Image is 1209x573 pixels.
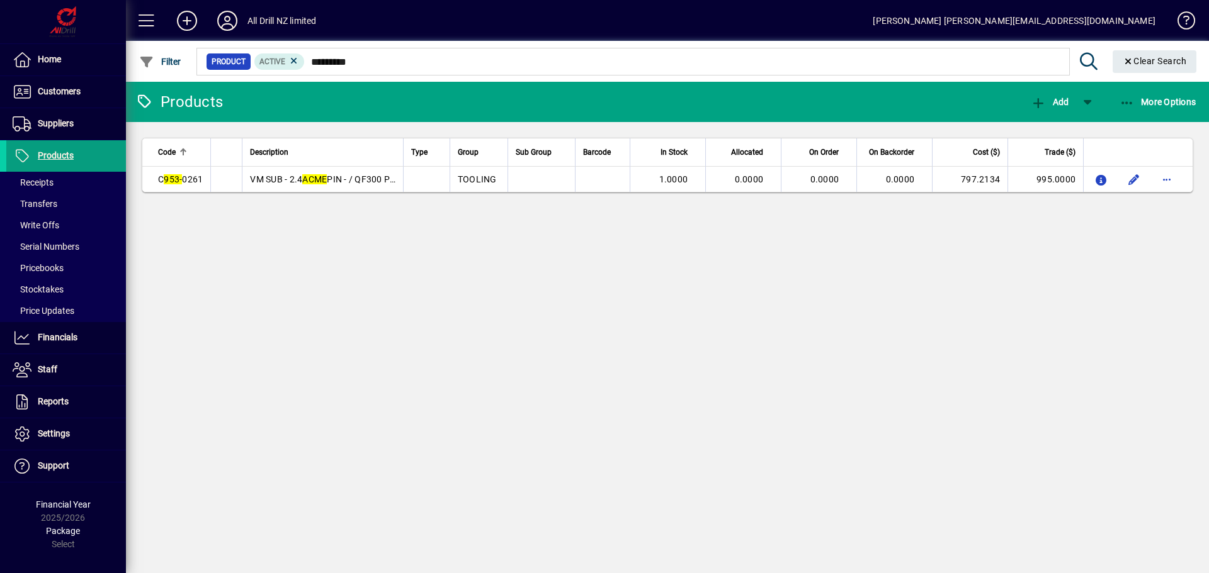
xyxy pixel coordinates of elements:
[1168,3,1193,43] a: Knowledge Base
[6,322,126,353] a: Financials
[13,220,59,230] span: Write Offs
[167,9,207,32] button: Add
[13,199,57,209] span: Transfers
[250,145,395,159] div: Description
[38,54,61,64] span: Home
[411,145,428,159] span: Type
[1045,145,1076,159] span: Trade ($)
[164,174,182,184] em: 953-
[207,9,247,32] button: Profile
[38,332,77,342] span: Financials
[212,55,246,68] span: Product
[810,174,839,184] span: 0.0000
[135,92,223,112] div: Products
[458,145,501,159] div: Group
[6,236,126,257] a: Serial Numbers
[13,284,64,294] span: Stocktakes
[6,214,126,236] a: Write Offs
[1157,169,1177,189] button: More options
[38,396,69,406] span: Reports
[6,386,126,418] a: Reports
[6,108,126,140] a: Suppliers
[158,145,176,159] span: Code
[1116,91,1200,113] button: More Options
[38,460,69,470] span: Support
[809,145,839,159] span: On Order
[735,174,764,184] span: 0.0000
[46,526,80,536] span: Package
[583,145,611,159] span: Barcode
[6,44,126,75] a: Home
[713,145,775,159] div: Allocated
[638,145,699,159] div: In Stock
[158,174,203,184] span: C 0261
[158,145,203,159] div: Code
[1031,97,1069,107] span: Add
[661,145,688,159] span: In Stock
[873,11,1155,31] div: [PERSON_NAME] [PERSON_NAME][EMAIL_ADDRESS][DOMAIN_NAME]
[6,279,126,300] a: Stocktakes
[973,145,1000,159] span: Cost ($)
[886,174,915,184] span: 0.0000
[13,263,64,273] span: Pricebooks
[1124,169,1144,189] button: Edit
[411,145,442,159] div: Type
[6,354,126,386] a: Staff
[6,450,126,482] a: Support
[38,428,70,438] span: Settings
[13,242,79,252] span: Serial Numbers
[38,150,74,160] span: Products
[458,145,479,159] span: Group
[254,53,305,70] mat-chip: Activation Status: Active
[6,300,126,321] a: Price Updates
[1113,50,1197,73] button: Clear
[13,177,54,187] span: Receipts
[13,306,74,316] span: Price Updates
[136,50,184,73] button: Filter
[38,86,81,96] span: Customers
[259,57,285,66] span: Active
[869,145,914,159] span: On Backorder
[659,174,688,184] span: 1.0000
[6,257,126,279] a: Pricebooks
[139,57,181,67] span: Filter
[932,167,1007,192] td: 797.2134
[789,145,850,159] div: On Order
[38,364,57,374] span: Staff
[731,145,763,159] span: Allocated
[6,418,126,450] a: Settings
[516,145,567,159] div: Sub Group
[516,145,552,159] span: Sub Group
[6,76,126,108] a: Customers
[247,11,317,31] div: All Drill NZ limited
[1120,97,1196,107] span: More Options
[38,118,74,128] span: Suppliers
[1007,167,1083,192] td: 995.0000
[865,145,926,159] div: On Backorder
[6,172,126,193] a: Receipts
[36,499,91,509] span: Financial Year
[1028,91,1072,113] button: Add
[583,145,622,159] div: Barcode
[1123,56,1187,66] span: Clear Search
[458,174,497,184] span: TOOLING
[250,174,399,184] span: VM SUB - 2.4 PIN - / QF300 PIN
[6,193,126,214] a: Transfers
[250,145,288,159] span: Description
[302,174,327,184] em: ACME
